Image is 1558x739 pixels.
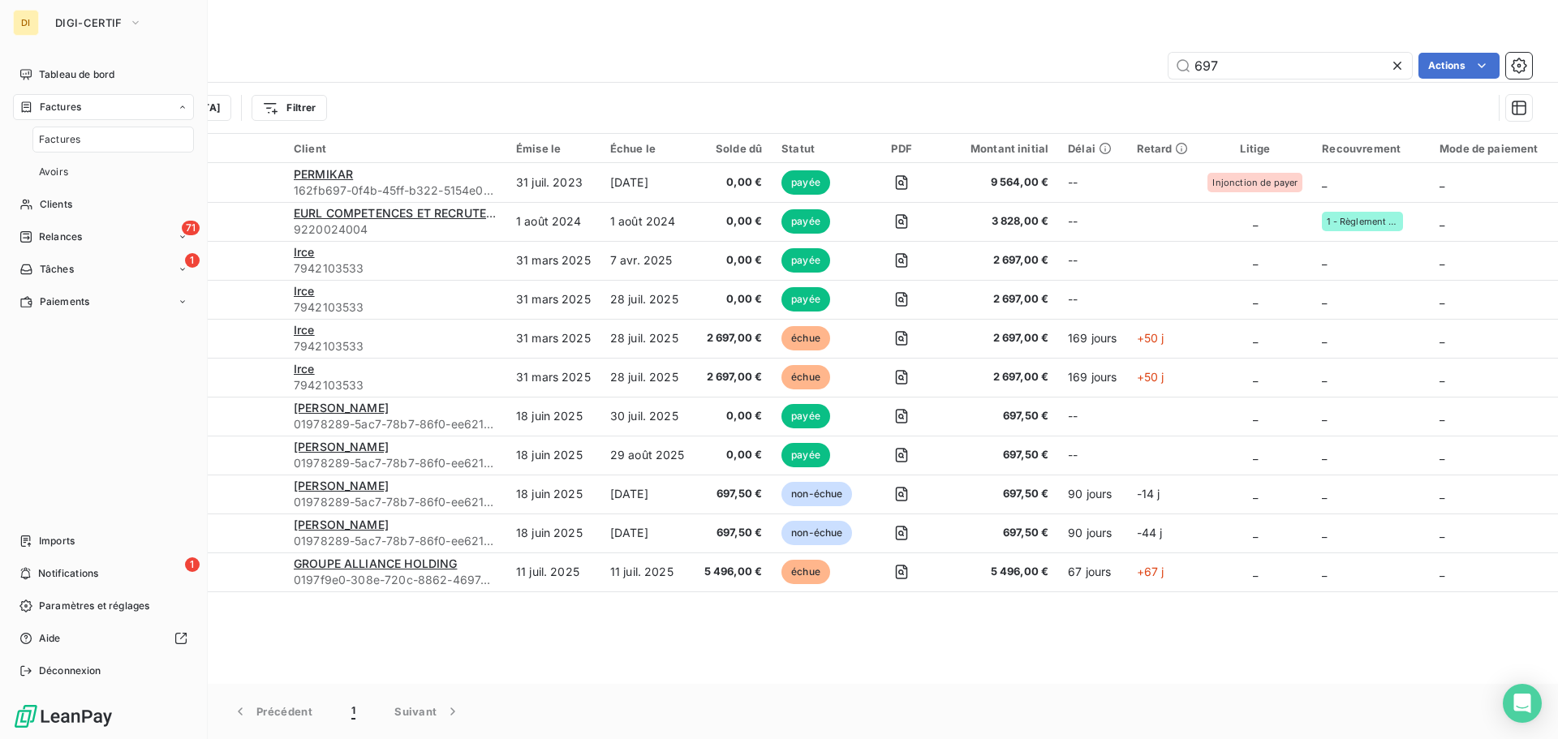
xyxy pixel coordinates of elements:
[294,221,497,238] span: 9220024004
[1253,526,1258,539] span: _
[39,599,149,613] span: Paramètres et réglages
[185,253,200,268] span: 1
[1322,253,1327,267] span: _
[704,142,763,155] div: Solde dû
[781,482,852,506] span: non-échue
[294,518,389,531] span: [PERSON_NAME]
[506,475,600,513] td: 18 juin 2025
[600,358,695,397] td: 28 juil. 2025
[1440,409,1444,423] span: _
[600,319,695,358] td: 28 juil. 2025
[781,287,830,311] span: payée
[294,338,497,354] span: 7942103533
[951,330,1048,346] span: 2 697,00 €
[1137,142,1189,155] div: Retard
[506,358,600,397] td: 31 mars 2025
[294,533,497,549] span: 01978289-5ac7-78b7-86f0-ee621f6efeb3
[294,440,389,453] span: [PERSON_NAME]
[1058,358,1126,397] td: 169 jours
[1137,370,1164,384] span: +50 j
[600,241,695,280] td: 7 avr. 2025
[1440,253,1444,267] span: _
[294,142,497,155] div: Client
[704,564,763,580] span: 5 496,00 €
[40,100,81,114] span: Factures
[294,455,497,471] span: 01978289-5ac7-78b7-86f0-ee621f6efeb3
[1440,292,1444,306] span: _
[781,443,830,467] span: payée
[1137,565,1164,578] span: +67 j
[704,369,763,385] span: 2 697,00 €
[951,564,1048,580] span: 5 496,00 €
[704,447,763,463] span: 0,00 €
[1058,475,1126,513] td: 90 jours
[13,703,114,729] img: Logo LeanPay
[213,694,332,728] button: Précédent
[704,525,763,541] span: 697,50 €
[781,521,852,545] span: non-échue
[781,170,830,195] span: payée
[40,262,74,277] span: Tâches
[185,557,200,572] span: 1
[1322,331,1327,345] span: _
[1322,409,1327,423] span: _
[600,552,695,591] td: 11 juil. 2025
[781,560,830,584] span: échue
[294,183,497,199] span: 162fb697-0f4b-45ff-b322-5154e05b4cc8
[506,241,600,280] td: 31 mars 2025
[1327,217,1398,226] span: 1 - Règlement amiable interne
[600,397,695,436] td: 30 juil. 2025
[55,16,123,29] span: DIGI-CERTIF
[1322,175,1327,189] span: _
[1253,331,1258,345] span: _
[1440,370,1444,384] span: _
[182,221,200,235] span: 71
[294,260,497,277] span: 7942103533
[294,494,497,510] span: 01978289-5ac7-78b7-86f0-ee621f6efeb3
[1253,253,1258,267] span: _
[1253,409,1258,423] span: _
[1058,319,1126,358] td: 169 jours
[294,416,497,432] span: 01978289-5ac7-78b7-86f0-ee621f6efeb3
[1212,178,1298,187] span: Injonction de payer
[38,566,98,581] span: Notifications
[600,513,695,552] td: [DATE]
[1503,684,1542,723] div: Open Intercom Messenger
[351,703,355,720] span: 1
[610,142,685,155] div: Échue le
[506,319,600,358] td: 31 mars 2025
[1168,53,1412,79] input: Rechercher
[294,401,389,415] span: [PERSON_NAME]
[1253,487,1258,501] span: _
[600,280,695,319] td: 28 juil. 2025
[1440,331,1444,345] span: _
[951,213,1048,230] span: 3 828,00 €
[506,280,600,319] td: 31 mars 2025
[1058,241,1126,280] td: --
[294,377,497,393] span: 7942103533
[40,197,72,212] span: Clients
[951,369,1048,385] span: 2 697,00 €
[1137,331,1164,345] span: +50 j
[1322,370,1327,384] span: _
[294,556,457,570] span: GROUPE ALLIANCE HOLDING
[1253,370,1258,384] span: _
[600,202,695,241] td: 1 août 2024
[1322,448,1327,462] span: _
[1058,280,1126,319] td: --
[1253,565,1258,578] span: _
[13,625,194,651] a: Aide
[40,294,89,309] span: Paiements
[1253,214,1258,228] span: _
[1440,448,1444,462] span: _
[1058,397,1126,436] td: --
[704,486,763,502] span: 697,50 €
[872,142,931,155] div: PDF
[704,213,763,230] span: 0,00 €
[39,230,82,244] span: Relances
[1058,513,1126,552] td: 90 jours
[951,447,1048,463] span: 697,50 €
[39,631,61,646] span: Aide
[600,436,695,475] td: 29 août 2025
[951,291,1048,307] span: 2 697,00 €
